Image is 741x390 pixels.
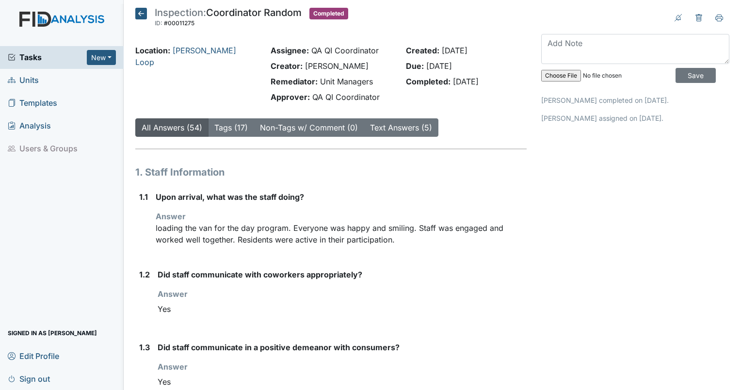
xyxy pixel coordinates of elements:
strong: Approver: [271,92,310,102]
button: New [87,50,116,65]
p: loading the van for the day program. Everyone was happy and smiling. Staff was engaged and worked... [156,222,527,245]
label: Upon arrival, what was the staff doing? [156,191,304,203]
a: Tags (17) [214,123,248,132]
strong: Answer [158,289,188,299]
span: Unit Managers [320,77,373,86]
span: Templates [8,96,57,111]
span: [DATE] [426,61,452,71]
div: Coordinator Random [155,8,302,29]
a: Text Answers (5) [370,123,432,132]
strong: Due: [406,61,424,71]
strong: Creator: [271,61,303,71]
span: Analysis [8,118,51,133]
a: All Answers (54) [142,123,202,132]
button: Non-Tags w/ Comment (0) [254,118,364,137]
span: Completed [309,8,348,19]
strong: Location: [135,46,170,55]
a: Non-Tags w/ Comment (0) [260,123,358,132]
button: Tags (17) [208,118,254,137]
a: Tasks [8,51,87,63]
strong: Created: [406,46,439,55]
p: [PERSON_NAME] completed on [DATE]. [541,95,729,105]
label: Did staff communicate with coworkers appropriately? [158,269,362,280]
span: Signed in as [PERSON_NAME] [8,325,97,341]
span: Inspection: [155,7,206,18]
span: Edit Profile [8,348,59,363]
span: QA QI Coordinator [311,46,379,55]
span: [DATE] [442,46,467,55]
span: QA QI Coordinator [312,92,380,102]
div: Yes [158,300,527,318]
strong: Answer [158,362,188,372]
button: Text Answers (5) [364,118,438,137]
strong: Completed: [406,77,451,86]
span: #00011275 [164,19,194,27]
a: [PERSON_NAME] Loop [135,46,236,67]
span: [DATE] [453,77,479,86]
input: Save [676,68,716,83]
span: Units [8,73,39,88]
label: Did staff communicate in a positive demeanor with consumers? [158,341,400,353]
label: 1.2 [139,269,150,280]
span: Sign out [8,371,50,386]
strong: Remediator: [271,77,318,86]
label: 1.3 [139,341,150,353]
p: [PERSON_NAME] assigned on [DATE]. [541,113,729,123]
strong: Assignee: [271,46,309,55]
button: All Answers (54) [135,118,209,137]
span: ID: [155,19,162,27]
h1: 1. Staff Information [135,165,527,179]
strong: Answer [156,211,186,221]
span: [PERSON_NAME] [305,61,369,71]
label: 1.1 [139,191,148,203]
